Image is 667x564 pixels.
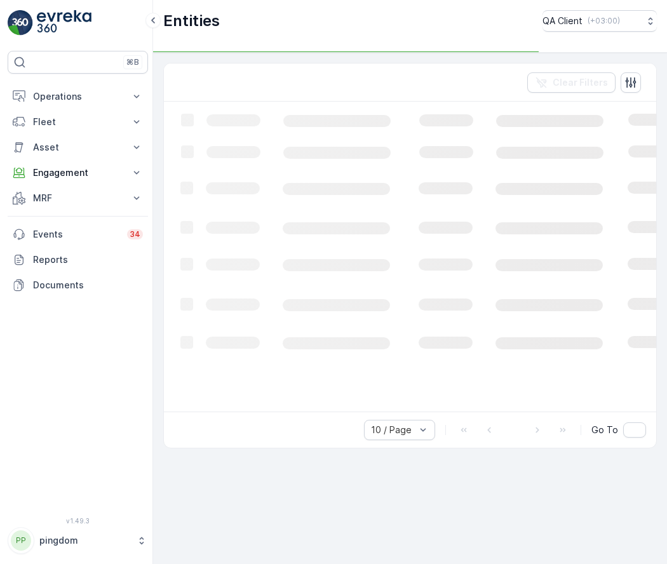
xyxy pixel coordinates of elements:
p: Fleet [33,116,123,128]
span: Go To [591,424,618,436]
img: logo_light-DOdMpM7g.png [37,10,91,36]
div: PP [11,530,31,551]
p: Events [33,228,119,241]
p: pingdom [39,534,130,547]
img: logo [8,10,33,36]
span: v 1.49.3 [8,517,148,525]
a: Events34 [8,222,148,247]
p: MRF [33,192,123,205]
p: ( +03:00 ) [588,16,620,26]
button: Engagement [8,160,148,185]
p: Entities [163,11,220,31]
p: 34 [130,229,140,239]
a: Reports [8,247,148,272]
p: QA Client [542,15,583,27]
p: Reports [33,253,143,266]
button: Operations [8,84,148,109]
p: ⌘B [126,57,139,67]
p: Asset [33,141,123,154]
button: Asset [8,135,148,160]
button: PPpingdom [8,527,148,554]
button: MRF [8,185,148,211]
button: QA Client(+03:00) [542,10,657,32]
p: Operations [33,90,123,103]
button: Fleet [8,109,148,135]
p: Documents [33,279,143,292]
p: Clear Filters [553,76,608,89]
button: Clear Filters [527,72,616,93]
a: Documents [8,272,148,298]
p: Engagement [33,166,123,179]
